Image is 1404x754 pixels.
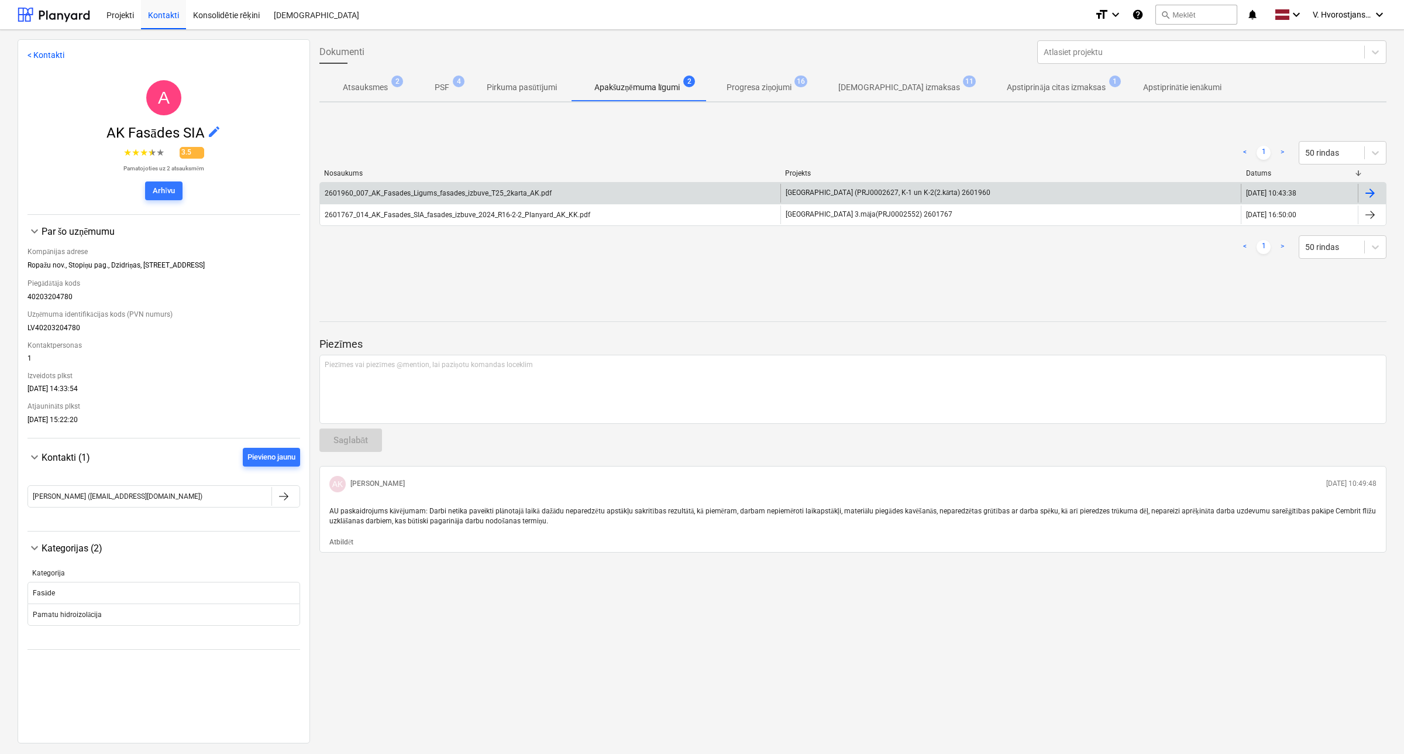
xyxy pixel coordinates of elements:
[838,81,960,94] p: [DEMOGRAPHIC_DATA] izmaksas
[1143,81,1221,94] p: Apstiprinātie ienākumi
[42,543,300,554] div: Kategorijas (2)
[132,146,140,160] span: ★
[27,337,300,354] div: Kontaktpersonas
[727,81,792,94] p: Progresa ziņojumi
[1257,146,1271,160] a: Page 1 is your current page
[1345,698,1404,754] iframe: Chat Widget
[106,125,207,141] span: AK Fasādes SIA
[1247,8,1258,22] i: notifications
[158,88,170,107] span: A
[332,479,343,489] span: AK
[32,569,295,577] div: Kategorija
[785,169,1237,177] div: Projekts
[148,146,156,160] span: ★
[319,337,1386,351] p: Piezīmes
[1109,76,1121,87] span: 1
[27,306,300,324] div: Uzņēmuma identifikācijas kods (PVN numurs)
[27,224,300,238] div: Par šo uzņēmumu
[786,188,990,197] span: Tumes iela (PRJ0002627, K-1 un K-2(2.kārta) 2601960
[27,367,300,385] div: Izveidots plkst
[123,146,132,160] span: ★
[27,397,300,416] div: Atjaunināts plkst
[145,181,183,200] button: Arhīvu
[343,81,388,94] p: Atsauksmes
[1109,8,1123,22] i: keyboard_arrow_down
[1007,81,1105,94] p: Apstiprināja citas izmaksas
[27,354,300,367] div: 1
[786,210,952,219] span: Ropažu ielas 3.māja(PRJ0002552) 2601767
[153,184,175,198] div: Arhīvu
[1372,8,1386,22] i: keyboard_arrow_down
[156,146,164,160] span: ★
[1095,8,1109,22] i: format_size
[42,452,90,463] span: Kontakti (1)
[243,448,300,467] button: Pievieno jaunu
[33,611,102,619] div: Pamatu hidroizolācija
[1246,211,1296,219] div: [DATE] 16:50:00
[1161,10,1170,19] span: search
[487,81,557,94] p: Pirkuma pasūtījumi
[1275,240,1289,254] a: Next page
[1326,479,1377,489] p: [DATE] 10:49:48
[435,81,449,94] p: PSF
[324,169,776,177] div: Nosaukums
[33,589,55,598] div: Fasāde
[391,76,403,87] span: 2
[27,467,300,522] div: Kontakti (1)Pievieno jaunu
[27,261,300,275] div: Ropažu nov., Stopiņu pag., Dzidriņas, [STREET_ADDRESS]
[1289,8,1303,22] i: keyboard_arrow_down
[594,81,680,94] p: Apakšuzņēmuma līgumi
[329,507,1378,525] span: AU paskaidrojums kāvējumam: Darbi netika paveikti plānotajā laikā dažādu neparedzētu apstākļu sak...
[146,80,181,115] div: AK
[27,385,300,397] div: [DATE] 14:33:54
[1257,240,1271,254] a: Page 1 is your current page
[27,448,300,467] div: Kontakti (1)Pievieno jaunu
[1246,169,1354,177] div: Datums
[27,541,300,555] div: Kategorijas (2)
[33,492,202,501] div: [PERSON_NAME] ([EMAIL_ADDRESS][DOMAIN_NAME])
[180,147,204,158] span: 3.5
[27,450,42,464] span: keyboard_arrow_down
[27,224,42,238] span: keyboard_arrow_down
[329,476,346,492] div: Aleksandrs Kamerdinerovs
[453,76,464,87] span: 4
[207,125,221,139] span: edit
[1238,240,1252,254] a: Previous page
[350,479,405,489] p: [PERSON_NAME]
[319,45,364,59] span: Dokumenti
[27,324,300,337] div: LV40203204780
[794,76,807,87] span: 16
[1275,146,1289,160] a: Next page
[1155,5,1237,25] button: Meklēt
[27,243,300,261] div: Kompānijas adrese
[27,238,300,429] div: Par šo uzņēmumu
[123,164,204,172] p: Pamatojoties uz 2 atsauksmēm
[27,275,300,293] div: Piegādātāja kods
[325,189,552,197] div: 2601960_007_AK_Fasades_Ligums_fasades_izbuve_T25_2karta_AK.pdf
[27,50,64,60] a: < Kontakti
[329,537,353,547] button: Atbildēt
[1238,146,1252,160] a: Previous page
[247,451,295,464] div: Pievieno jaunu
[27,541,42,555] span: keyboard_arrow_down
[1246,189,1296,197] div: [DATE] 10:43:38
[1313,10,1371,19] span: V. Hvorostjanskis
[683,76,695,87] span: 2
[1132,8,1144,22] i: Zināšanu pamats
[27,555,300,640] div: Kategorijas (2)
[27,293,300,306] div: 40203204780
[963,76,976,87] span: 11
[27,416,300,429] div: [DATE] 15:22:20
[140,146,148,160] span: ★
[325,211,590,219] div: 2601767_014_AK_Fasades_SIA_fasades_izbuve_2024_R16-2-2_Planyard_AK_KK.pdf
[42,226,300,237] div: Par šo uzņēmumu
